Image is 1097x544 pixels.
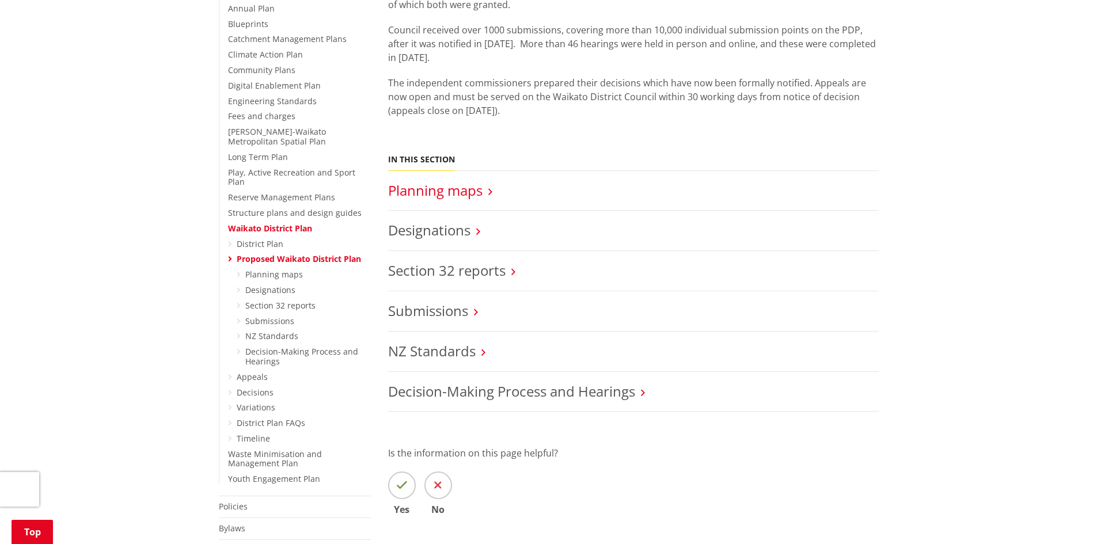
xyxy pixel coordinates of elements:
a: District Plan FAQs [237,417,305,428]
h5: In this section [388,155,455,165]
a: Decisions [237,387,274,398]
a: Section 32 reports [245,300,316,311]
a: NZ Standards [245,330,298,341]
a: Bylaws [219,523,245,534]
a: Timeline [237,433,270,444]
a: Section 32 reports [388,261,506,280]
a: Policies [219,501,248,512]
a: Decision-Making Process and Hearings [245,346,358,367]
a: [PERSON_NAME]-Waikato Metropolitan Spatial Plan [228,126,326,147]
a: Waikato District Plan [228,223,312,234]
a: Proposed Waikato District Plan [237,253,361,264]
a: Variations [237,402,275,413]
p: Is the information on this page helpful? [388,446,879,460]
a: Planning maps [245,269,303,280]
a: Digital Enablement Plan [228,80,321,91]
a: Climate Action Plan [228,49,303,60]
span: Yes [388,505,416,514]
a: Decision-Making Process and Hearings [388,382,635,401]
a: Annual Plan [228,3,275,14]
a: Youth Engagement Plan [228,473,320,484]
a: Planning maps [388,181,483,200]
p: Council received over 1000 submissions, covering more than 10,000 individual submission points on... [388,23,879,64]
a: Play, Active Recreation and Sport Plan [228,167,355,188]
a: Reserve Management Plans [228,192,335,203]
a: Blueprints [228,18,268,29]
a: Designations [388,220,470,239]
a: Long Term Plan [228,151,288,162]
a: NZ Standards [388,341,476,360]
a: Top [12,520,53,544]
span: No [424,505,452,514]
a: Appeals [237,371,268,382]
a: Structure plans and design guides [228,207,362,218]
a: Fees and charges [228,111,295,121]
a: Submissions [245,315,294,326]
p: The independent commissioners prepared their decisions which have now been formally notified. App... [388,76,879,117]
a: Engineering Standards [228,96,317,106]
a: Submissions [388,301,468,320]
a: District Plan [237,238,283,249]
iframe: Messenger Launcher [1044,496,1085,537]
a: Waste Minimisation and Management Plan [228,448,322,469]
a: Catchment Management Plans [228,33,347,44]
a: Community Plans [228,64,295,75]
a: Designations [245,284,295,295]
